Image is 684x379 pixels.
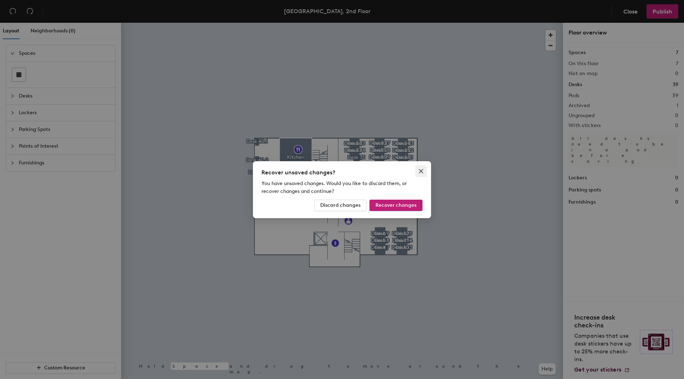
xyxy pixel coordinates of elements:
[261,168,423,177] div: Recover unsaved changes?
[261,180,407,194] span: You have unsaved changes. Would you like to discard them, or recover changes and continue?
[369,200,423,211] button: Recover changes
[418,168,424,174] span: close
[314,200,367,211] button: Discard changes
[375,202,416,208] span: Recover changes
[415,165,427,177] button: Close
[415,168,427,174] span: Close
[320,202,361,208] span: Discard changes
